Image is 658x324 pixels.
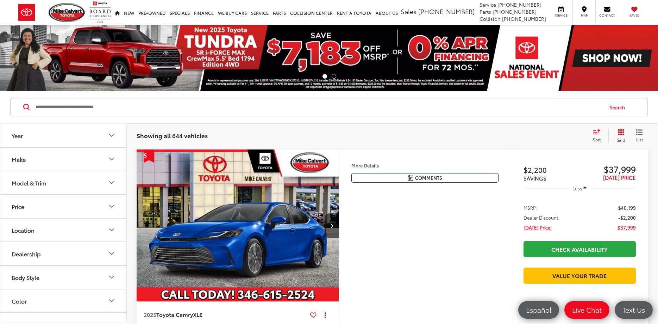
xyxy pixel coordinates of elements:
span: Saved [627,13,642,18]
div: Dealership [12,250,40,257]
button: MakeMake [0,148,127,171]
span: Comments [415,175,442,181]
span: dropdown dots [325,312,326,318]
span: 2025 [144,310,156,318]
span: [DATE] Price: [524,224,552,231]
span: Showing all 644 vehicles [137,131,208,140]
div: Model & Trim [12,179,46,186]
span: Less [572,185,582,191]
div: Make [12,156,26,163]
span: [PHONE_NUMBER] [493,8,537,15]
button: List View [631,129,648,143]
span: [DATE] PRICE [603,173,636,181]
h4: More Details [351,163,499,168]
div: Color [107,297,116,305]
button: Model & TrimModel & Trim [0,171,127,194]
img: 2025 Toyota Camry XLE [136,149,339,302]
span: SAVINGS [524,174,546,182]
div: Color [12,298,27,304]
span: Parts [480,8,491,15]
span: -$2,200 [618,214,636,221]
button: DealershipDealership [0,242,127,265]
span: [PHONE_NUMBER] [418,7,475,16]
button: Comments [351,173,499,183]
span: [PHONE_NUMBER] [497,1,541,8]
button: Next image [325,213,339,238]
a: 2025 Toyota Camry XLE2025 Toyota Camry XLE2025 Toyota Camry XLE2025 Toyota Camry XLE [136,149,339,301]
div: Location [12,227,35,233]
span: $40,199 [618,204,636,211]
button: Less [569,182,590,195]
a: 2025Toyota CamryXLE [144,311,307,318]
div: Price [107,202,116,210]
button: Grid View [608,129,631,143]
div: Price [12,203,24,210]
button: Body StyleBody Style [0,266,127,289]
span: $37,999 [579,164,636,174]
span: Contact [599,13,615,18]
div: Year [107,131,116,140]
span: $2,200 [524,164,580,175]
button: Select sort value [589,129,608,143]
div: 2025 Toyota Camry XLE 0 [136,149,339,301]
div: Dealership [107,249,116,258]
div: Location [107,226,116,234]
img: Comments [408,175,413,181]
span: Dealer Discount [524,214,558,221]
button: ColorColor [0,289,127,312]
button: Actions [319,308,332,321]
a: Text Us [615,301,653,319]
button: Search [603,98,635,116]
span: Map [576,13,592,18]
span: Collision [480,15,501,22]
a: Live Chat [564,301,609,319]
span: List [636,136,643,142]
a: Value Your Trade [524,268,636,283]
span: Sort [593,136,601,142]
input: Search by Make, Model, or Keyword [35,99,603,116]
span: MSRP: [524,204,537,211]
span: Service [553,13,569,18]
a: Español [518,301,559,319]
a: Check Availability [524,241,636,257]
span: Grid [616,137,625,143]
span: Service [480,1,496,8]
span: $37,999 [618,224,636,231]
div: Model & Trim [107,178,116,187]
div: Body Style [107,273,116,281]
span: Live Chat [569,305,605,314]
span: Text Us [619,305,648,314]
button: PricePrice [0,195,127,218]
span: Español [522,305,555,314]
div: Year [12,132,23,139]
span: [PHONE_NUMBER] [502,15,546,22]
span: XLE [193,310,202,318]
img: Mike Calvert Toyota [49,3,86,22]
span: Get Price Drop Alert [144,149,154,163]
span: Toyota Camry [156,310,193,318]
button: LocationLocation [0,219,127,242]
div: Body Style [12,274,39,281]
span: Sales [401,7,416,16]
div: Make [107,155,116,163]
button: YearYear [0,124,127,147]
